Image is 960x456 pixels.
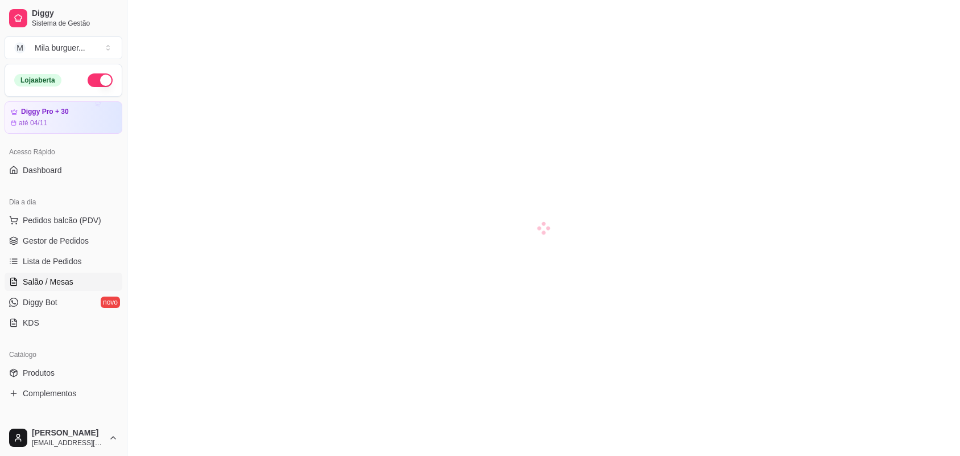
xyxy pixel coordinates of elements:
a: Lista de Pedidos [5,252,122,270]
div: Dia a dia [5,193,122,211]
a: Dashboard [5,161,122,179]
a: Complementos [5,384,122,402]
span: Diggy [32,9,118,19]
span: Gestor de Pedidos [23,235,89,247]
span: Complementos [23,388,76,399]
div: Loja aberta [14,74,61,87]
button: [PERSON_NAME][EMAIL_ADDRESS][DOMAIN_NAME] [5,424,122,451]
div: Acesso Rápido [5,143,122,161]
span: [PERSON_NAME] [32,428,104,438]
span: M [14,42,26,54]
button: Pedidos balcão (PDV) [5,211,122,229]
div: Catálogo [5,346,122,364]
article: até 04/11 [19,118,47,128]
article: Diggy Pro + 30 [21,108,69,116]
span: Sistema de Gestão [32,19,118,28]
a: Salão / Mesas [5,273,122,291]
a: Diggy Botnovo [5,293,122,311]
span: Dashboard [23,165,62,176]
a: Diggy Pro + 30até 04/11 [5,101,122,134]
div: Mila burguer ... [35,42,85,54]
button: Alterar Status [88,73,113,87]
span: Diggy Bot [23,297,57,308]
span: Pedidos balcão (PDV) [23,215,101,226]
span: Salão / Mesas [23,276,73,287]
span: KDS [23,317,39,328]
a: KDS [5,314,122,332]
span: Lista de Pedidos [23,256,82,267]
span: Produtos [23,367,55,379]
a: Gestor de Pedidos [5,232,122,250]
a: DiggySistema de Gestão [5,5,122,32]
span: [EMAIL_ADDRESS][DOMAIN_NAME] [32,438,104,447]
button: Select a team [5,36,122,59]
a: Produtos [5,364,122,382]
